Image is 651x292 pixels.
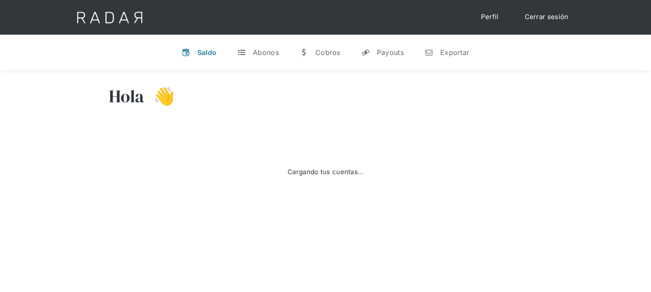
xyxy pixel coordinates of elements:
[237,48,246,57] div: t
[288,167,363,177] div: Cargando tus cuentas...
[182,48,190,57] div: v
[440,48,469,57] div: Exportar
[516,9,577,26] a: Cerrar sesión
[144,85,175,107] h3: 👋
[377,48,404,57] div: Payouts
[253,48,279,57] div: Abonos
[197,48,217,57] div: Saldo
[315,48,340,57] div: Cobros
[361,48,370,57] div: y
[425,48,433,57] div: n
[472,9,507,26] a: Perfil
[300,48,308,57] div: w
[109,85,144,107] h3: Hola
